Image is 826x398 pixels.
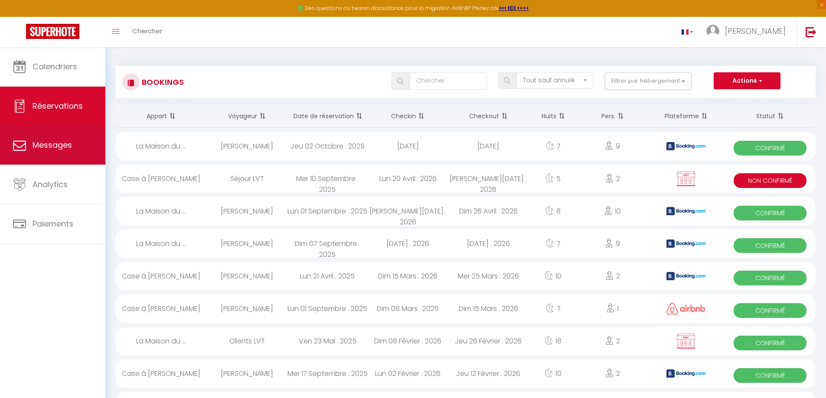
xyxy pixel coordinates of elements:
span: Analytics [33,179,68,190]
th: Sort by people [578,105,647,128]
th: Sort by nights [529,105,578,128]
h3: Bookings [140,72,184,92]
span: [PERSON_NAME] [725,26,786,36]
th: Sort by channel [648,105,725,128]
th: Sort by guest [207,105,287,128]
a: Chercher [126,17,169,47]
img: Super Booking [26,24,79,39]
button: Actions [714,72,780,90]
span: Paiements [33,218,73,229]
th: Sort by rentals [116,105,207,128]
input: Chercher [410,72,487,90]
span: Réservations [33,100,83,111]
th: Sort by checkin [368,105,448,128]
th: Sort by booking date [287,105,368,128]
a: ... [PERSON_NAME] [700,17,797,47]
span: Calendriers [33,61,77,72]
img: ... [706,25,719,38]
th: Sort by status [725,105,816,128]
a: >>> ICI <<<< [499,4,529,12]
span: Messages [33,139,72,150]
button: Filtrer par hébergement [605,72,692,90]
th: Sort by checkout [448,105,529,128]
img: logout [806,26,816,37]
span: Chercher [132,26,162,36]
